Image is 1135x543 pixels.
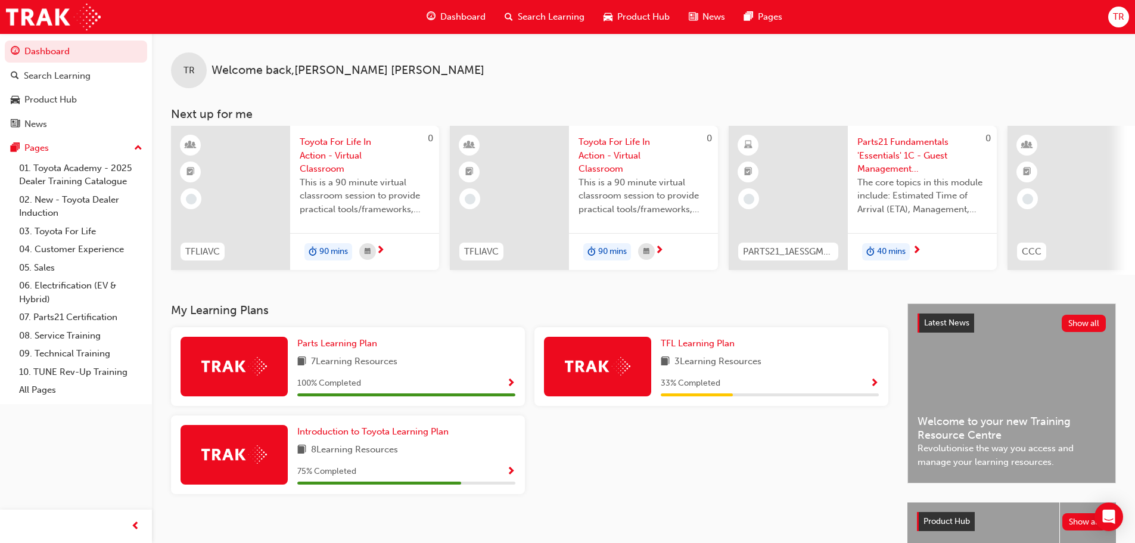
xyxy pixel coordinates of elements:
button: Show Progress [506,464,515,479]
span: news-icon [11,119,20,130]
img: Trak [565,357,630,376]
span: pages-icon [744,10,753,24]
a: guage-iconDashboard [417,5,495,29]
span: learningRecordVerb_NONE-icon [744,194,754,204]
a: Dashboard [5,41,147,63]
span: Search Learning [518,10,584,24]
span: PARTS21_1AESSGM_0321_EL [743,245,834,259]
span: Revolutionise the way you access and manage your learning resources. [918,442,1106,468]
a: 10. TUNE Rev-Up Training [14,363,147,381]
span: learningResourceType_INSTRUCTOR_LED-icon [465,138,474,153]
span: 3 Learning Resources [674,355,761,370]
button: Pages [5,137,147,159]
span: 0 [985,133,991,144]
a: 08. Service Training [14,327,147,345]
span: next-icon [912,246,921,256]
button: Show all [1062,315,1106,332]
span: News [702,10,725,24]
span: TFL Learning Plan [661,338,735,349]
span: booktick-icon [744,165,752,180]
span: booktick-icon [186,165,195,180]
span: learningRecordVerb_NONE-icon [186,194,197,204]
span: car-icon [11,95,20,106]
span: Toyota For Life In Action - Virtual Classroom [579,135,708,176]
span: 0 [428,133,433,144]
img: Trak [201,445,267,464]
span: calendar-icon [365,244,371,259]
span: learningRecordVerb_NONE-icon [1022,194,1033,204]
span: Latest News [924,318,969,328]
h3: My Learning Plans [171,303,888,317]
span: booktick-icon [465,165,474,180]
a: news-iconNews [679,5,735,29]
a: Product Hub [5,89,147,111]
a: 0TFLIAVCToyota For Life In Action - Virtual ClassroomThis is a 90 minute virtual classroom sessio... [171,126,439,270]
span: TR [184,64,195,77]
div: Pages [24,141,49,155]
span: Parts21 Fundamentals 'Essentials' 1C - Guest Management eLearning [857,135,987,176]
span: book-icon [297,355,306,370]
span: CCC [1022,245,1041,259]
span: TFLIAVC [464,245,499,259]
button: Show Progress [870,376,879,391]
span: guage-icon [427,10,436,24]
span: 8 Learning Resources [311,443,398,458]
span: Pages [758,10,782,24]
span: search-icon [11,71,19,82]
span: 33 % Completed [661,377,720,390]
span: learningResourceType_INSTRUCTOR_LED-icon [1023,138,1031,153]
a: car-iconProduct Hub [594,5,679,29]
span: up-icon [134,141,142,156]
span: booktick-icon [1023,165,1031,180]
span: duration-icon [309,244,317,260]
span: learningResourceType_INSTRUCTOR_LED-icon [186,138,195,153]
span: prev-icon [131,519,140,534]
span: book-icon [297,443,306,458]
a: 04. Customer Experience [14,240,147,259]
a: 01. Toyota Academy - 2025 Dealer Training Catalogue [14,159,147,191]
button: Show Progress [506,376,515,391]
span: calendar-icon [643,244,649,259]
a: Parts Learning Plan [297,337,382,350]
span: Toyota For Life In Action - Virtual Classroom [300,135,430,176]
a: TFL Learning Plan [661,337,739,350]
a: Latest NewsShow all [918,314,1106,333]
span: Welcome back , [PERSON_NAME] [PERSON_NAME] [212,64,484,77]
a: Search Learning [5,65,147,87]
span: Show Progress [506,467,515,477]
span: next-icon [376,246,385,256]
span: book-icon [661,355,670,370]
span: TFLIAVC [185,245,220,259]
span: Introduction to Toyota Learning Plan [297,426,449,437]
span: This is a 90 minute virtual classroom session to provide practical tools/frameworks, behaviours a... [300,176,430,216]
div: Search Learning [24,69,91,83]
a: 03. Toyota For Life [14,222,147,241]
span: The core topics in this module include: Estimated Time of Arrival (ETA), Management, Special Part... [857,176,987,216]
a: Introduction to Toyota Learning Plan [297,425,453,439]
span: Parts Learning Plan [297,338,377,349]
span: 40 mins [877,245,906,259]
span: pages-icon [11,143,20,154]
img: Trak [6,4,101,30]
span: Product Hub [923,516,970,526]
a: All Pages [14,381,147,399]
a: News [5,113,147,135]
img: Trak [201,357,267,376]
a: search-iconSearch Learning [495,5,594,29]
h3: Next up for me [152,107,1135,121]
span: TR [1113,10,1124,24]
a: 0TFLIAVCToyota For Life In Action - Virtual ClassroomThis is a 90 minute virtual classroom sessio... [450,126,718,270]
span: 75 % Completed [297,465,356,479]
span: learningResourceType_ELEARNING-icon [744,138,752,153]
a: pages-iconPages [735,5,792,29]
a: Product HubShow all [917,512,1106,531]
a: 05. Sales [14,259,147,277]
span: Product Hub [617,10,670,24]
span: search-icon [505,10,513,24]
span: duration-icon [866,244,875,260]
span: car-icon [604,10,612,24]
span: 90 mins [598,245,627,259]
div: Product Hub [24,93,77,107]
a: 07. Parts21 Certification [14,308,147,327]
